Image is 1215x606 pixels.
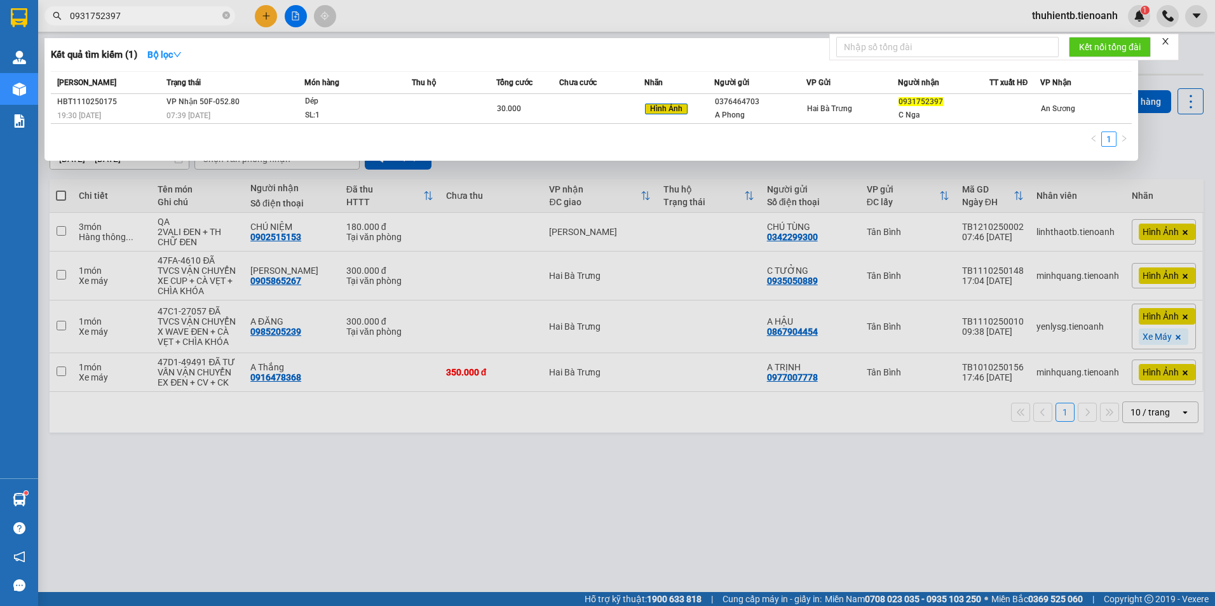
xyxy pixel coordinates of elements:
strong: Bộ lọc [147,50,182,60]
h3: Kết quả tìm kiếm ( 1 ) [51,48,137,62]
span: Kết nối tổng đài [1079,40,1141,54]
sup: 1 [24,491,28,495]
span: 30.000 [497,104,521,113]
span: close [1161,37,1170,46]
li: Next Page [1117,131,1132,147]
span: VP Gửi [806,78,831,87]
span: notification [13,551,25,563]
span: 07:39 [DATE] [166,111,210,120]
span: 0931752397 [899,97,943,106]
span: 19:30 [DATE] [57,111,101,120]
span: search [53,11,62,20]
span: Tổng cước [496,78,533,87]
div: 0376464703 [715,95,805,109]
span: Chưa cước [559,78,597,87]
span: Trạng thái [166,78,201,87]
input: Nhập số tổng đài [836,37,1059,57]
span: Người gửi [714,78,749,87]
span: Người nhận [898,78,939,87]
span: [PERSON_NAME] [57,78,116,87]
span: Hình Ảnh [645,104,688,115]
button: Kết nối tổng đài [1069,37,1151,57]
span: left [1090,135,1097,142]
button: left [1086,131,1101,147]
div: Dép [305,95,400,109]
img: warehouse-icon [13,51,26,64]
span: Thu hộ [412,78,436,87]
span: TT xuất HĐ [989,78,1028,87]
li: 1 [1101,131,1117,147]
button: Bộ lọcdown [137,44,192,65]
li: Previous Page [1086,131,1101,147]
img: warehouse-icon [13,83,26,96]
img: solution-icon [13,114,26,128]
div: A Phong [715,109,805,122]
span: Nhãn [644,78,663,87]
input: Tìm tên, số ĐT hoặc mã đơn [70,9,220,23]
span: An Sương [1041,104,1075,113]
span: message [13,579,25,591]
a: 1 [1102,132,1116,146]
button: right [1117,131,1132,147]
span: Món hàng [304,78,339,87]
span: Hai Bà Trưng [807,104,852,113]
span: close-circle [222,11,230,19]
img: warehouse-icon [13,493,26,506]
span: VP Nhận [1040,78,1071,87]
span: right [1120,135,1128,142]
div: C Nga [899,109,989,122]
img: logo-vxr [11,8,27,27]
span: close-circle [222,10,230,22]
span: question-circle [13,522,25,534]
span: VP Nhận 50F-052.80 [166,97,240,106]
span: down [173,50,182,59]
div: SL: 1 [305,109,400,123]
div: HBT1110250175 [57,95,163,109]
